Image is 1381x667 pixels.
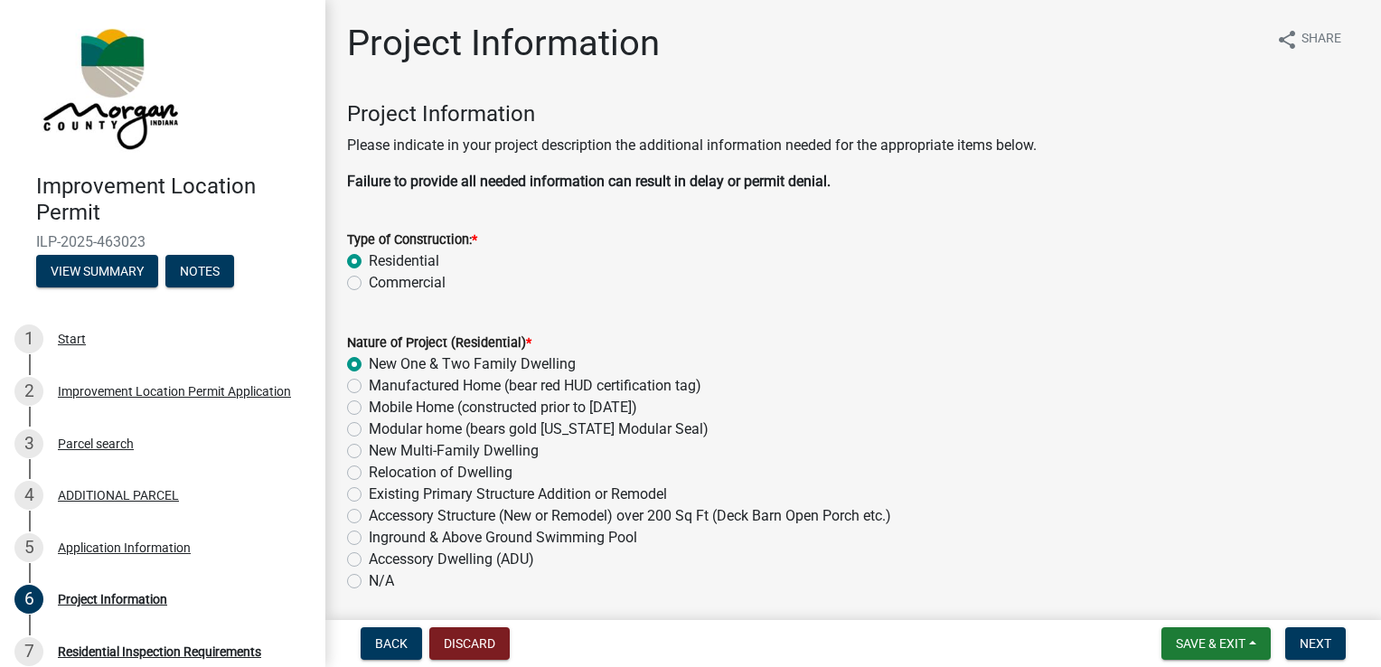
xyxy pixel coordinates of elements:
div: Start [58,333,86,345]
h4: Improvement Location Permit [36,174,311,226]
button: shareShare [1262,22,1356,57]
button: Notes [165,255,234,287]
img: Morgan County, Indiana [36,19,182,155]
div: 6 [14,585,43,614]
div: Application Information [58,541,191,554]
div: ADDITIONAL PARCEL [58,489,179,502]
label: Accessory Structure (New or Remodel) over 200 Sq Ft (Deck Barn Open Porch etc.) [369,505,891,527]
h4: Project Information [347,101,1359,127]
button: Back [361,627,422,660]
div: 7 [14,637,43,666]
button: Next [1285,627,1346,660]
span: ILP-2025-463023 [36,233,289,250]
strong: Failure to provide all needed information can result in delay or permit denial. [347,173,831,190]
span: Share [1301,29,1341,51]
label: Relocation of Dwelling [369,462,512,484]
span: Save & Exit [1176,636,1245,651]
div: Project Information [58,593,167,606]
label: Commercial [369,272,446,294]
label: Residential [369,250,439,272]
label: Accessory Dwelling (ADU) [369,549,534,570]
label: N/A [369,570,394,592]
div: 2 [14,377,43,406]
div: 1 [14,324,43,353]
i: share [1276,29,1298,51]
label: Nature of Project (Residential) [347,337,531,350]
label: New Multi-Family Dwelling [369,440,539,462]
div: 3 [14,429,43,458]
button: Discard [429,627,510,660]
button: View Summary [36,255,158,287]
wm-modal-confirm: Notes [165,265,234,279]
label: Existing Primary Structure Addition or Remodel [369,484,667,505]
div: 5 [14,533,43,562]
label: Manufactured Home (bear red HUD certification tag) [369,375,701,397]
div: 4 [14,481,43,510]
label: Mobile Home (constructed prior to [DATE]) [369,397,637,418]
h1: Project Information [347,22,660,65]
p: Please indicate in your project description the additional information needed for the appropriate... [347,135,1359,156]
label: New One & Two Family Dwelling [369,353,576,375]
div: Residential Inspection Requirements [58,645,261,658]
span: Next [1300,636,1331,651]
div: Parcel search [58,437,134,450]
div: Improvement Location Permit Application [58,385,291,398]
label: Type of Construction: [347,234,477,247]
label: Inground & Above Ground Swimming Pool [369,527,637,549]
wm-modal-confirm: Summary [36,265,158,279]
button: Save & Exit [1161,627,1271,660]
label: Modular home (bears gold [US_STATE] Modular Seal) [369,418,709,440]
span: Back [375,636,408,651]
